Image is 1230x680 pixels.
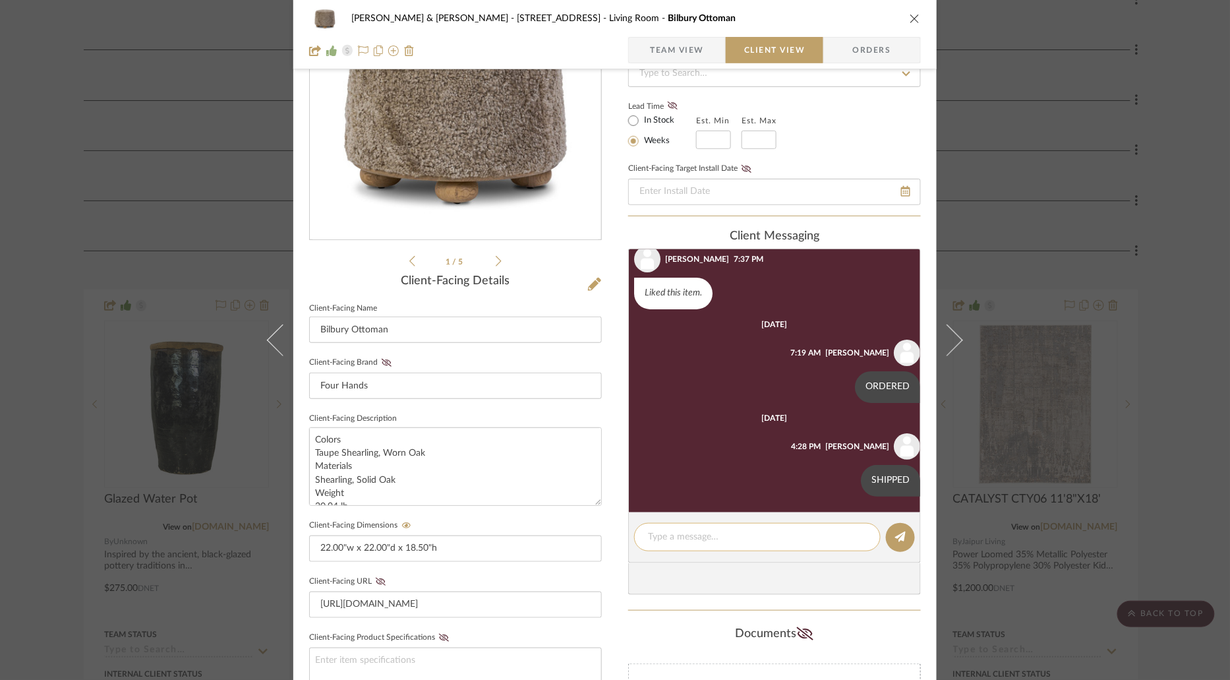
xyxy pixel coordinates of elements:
[744,37,805,63] span: Client View
[309,577,390,586] label: Client-Facing URL
[696,116,730,125] label: Est. Min
[634,278,713,309] div: Liked this item.
[762,414,788,423] div: [DATE]
[628,164,755,173] label: Client-Facing Target Install Date
[650,37,704,63] span: Team View
[446,258,453,266] span: 1
[309,305,377,312] label: Client-Facing Name
[628,112,696,149] mat-radio-group: Select item type
[790,347,821,359] div: 7:19 AM
[665,253,729,265] div: [PERSON_NAME]
[628,61,921,87] input: Type to Search…
[372,577,390,586] button: Client-Facing URL
[453,258,459,266] span: /
[641,135,670,147] label: Weeks
[894,340,920,366] img: user_avatar.png
[309,373,602,399] input: Enter Client-Facing Brand
[894,433,920,460] img: user_avatar.png
[641,115,674,127] label: In Stock
[309,633,453,642] label: Client-Facing Product Specifications
[435,633,453,642] button: Client-Facing Product Specifications
[459,258,465,266] span: 5
[742,116,776,125] label: Est. Max
[628,230,921,244] div: client Messaging
[628,624,921,645] div: Documents
[309,317,602,343] input: Enter Client-Facing Item Name
[309,536,602,562] input: Enter item dimensions
[861,465,920,497] div: SHIPPED
[825,347,889,359] div: [PERSON_NAME]
[628,179,921,205] input: Enter Install Date
[738,164,755,173] button: Client-Facing Target Install Date
[664,100,682,113] button: Lead Time
[351,14,609,23] span: [PERSON_NAME] & [PERSON_NAME] - [STREET_ADDRESS]
[825,441,889,452] div: [PERSON_NAME]
[309,358,395,367] label: Client-Facing Brand
[734,253,763,265] div: 7:37 PM
[397,521,415,530] button: Client-Facing Dimensions
[838,37,906,63] span: Orders
[668,14,736,23] span: Bilbury Ottoman
[309,416,397,422] label: Client-Facing Description
[378,358,395,367] button: Client-Facing Brand
[404,46,415,56] img: Remove from project
[855,371,920,403] div: ORDERED
[634,246,660,272] img: user_avatar.png
[791,441,821,452] div: 4:28 PM
[762,320,788,329] div: [DATE]
[909,13,921,24] button: close
[309,274,602,289] div: Client-Facing Details
[609,14,668,23] span: Living Room
[309,592,602,618] input: Enter item URL
[628,100,696,112] label: Lead Time
[309,521,415,530] label: Client-Facing Dimensions
[309,5,341,32] img: a19449c0-4326-42e8-b48a-b91f3ac1ec7f_48x40.jpg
